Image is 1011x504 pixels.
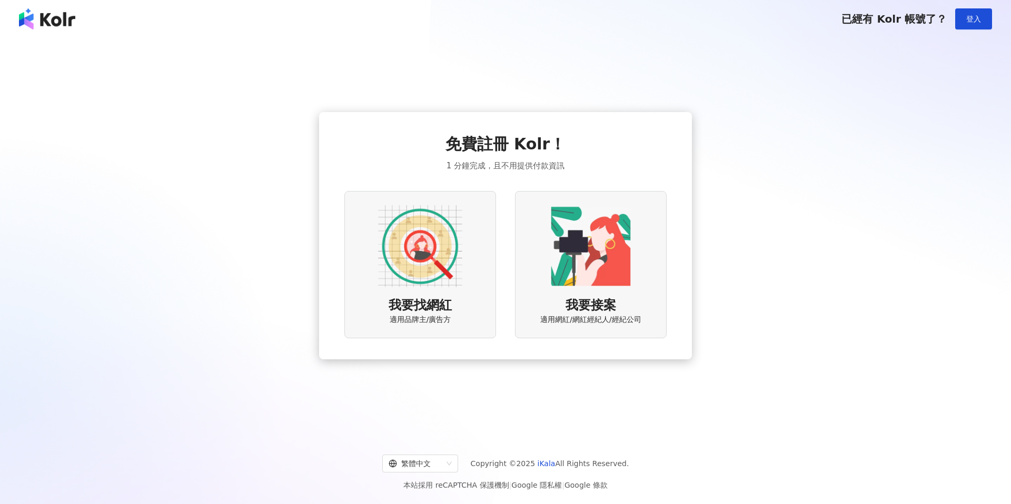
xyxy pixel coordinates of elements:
[540,315,641,325] span: 適用網紅/網紅經紀人/經紀公司
[390,315,451,325] span: 適用品牌主/廣告方
[447,159,564,172] span: 1 分鐘完成，且不用提供付款資訊
[955,8,992,29] button: 登入
[471,457,629,470] span: Copyright © 2025 All Rights Reserved.
[509,481,512,489] span: |
[566,297,616,315] span: 我要接案
[378,204,462,288] img: AD identity option
[564,481,608,489] a: Google 條款
[389,297,452,315] span: 我要找網紅
[445,133,566,155] span: 免費註冊 Kolr！
[841,13,947,25] span: 已經有 Kolr 帳號了？
[549,204,633,288] img: KOL identity option
[19,8,75,29] img: logo
[562,481,564,489] span: |
[389,455,442,472] div: 繁體中文
[403,479,607,491] span: 本站採用 reCAPTCHA 保護機制
[538,459,556,468] a: iKala
[511,481,562,489] a: Google 隱私權
[966,15,981,23] span: 登入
